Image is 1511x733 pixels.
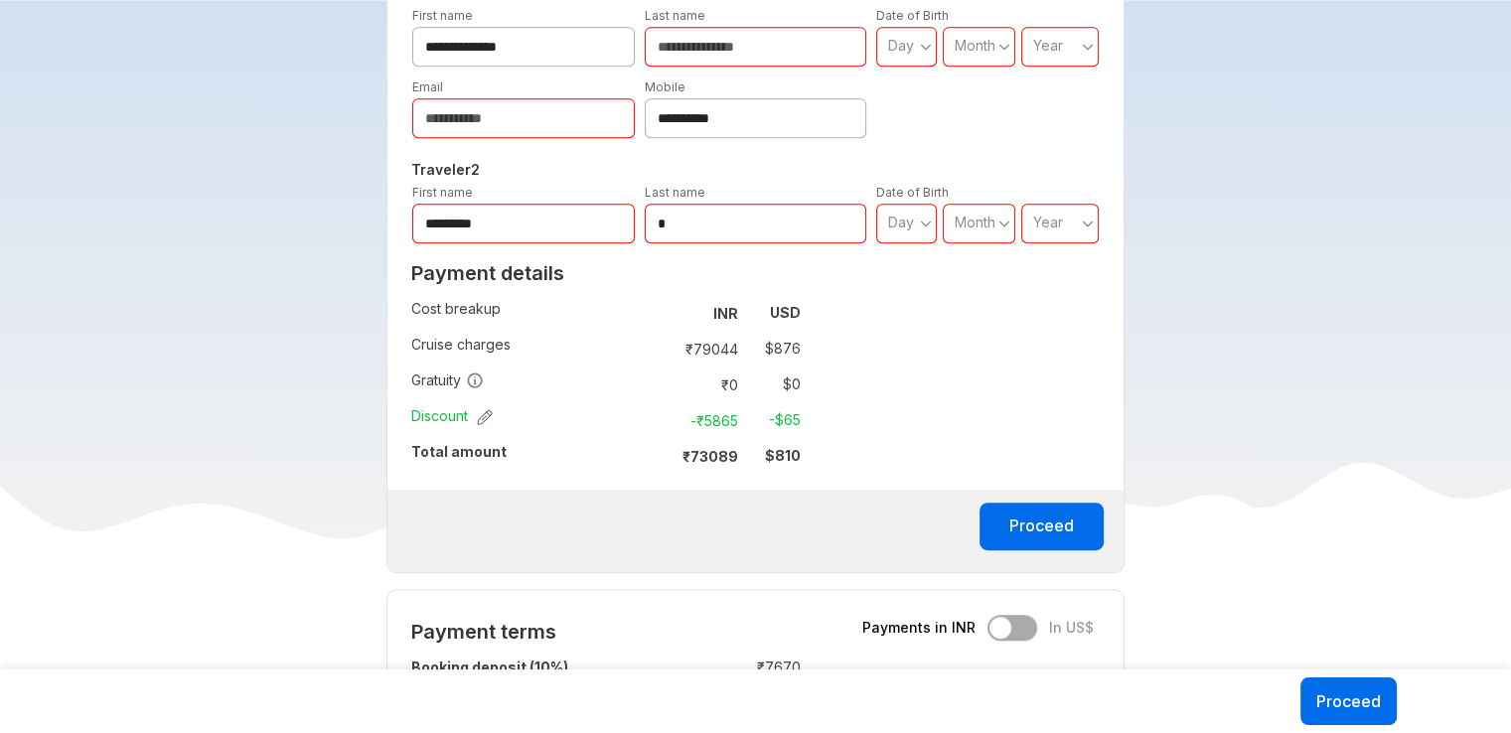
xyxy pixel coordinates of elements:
td: : [654,402,663,438]
label: First name [412,185,473,200]
svg: angle down [920,37,932,57]
span: Payments in INR [862,618,976,638]
button: Proceed [1300,677,1397,725]
label: Email [412,79,443,94]
svg: angle down [998,37,1010,57]
span: Month [955,37,995,54]
strong: USD [770,304,801,321]
h5: Traveler 2 [407,158,1104,182]
td: : [673,654,682,704]
label: Date of Birth [876,185,949,200]
button: Proceed [980,503,1104,550]
svg: angle down [1082,214,1094,233]
strong: $ 810 [765,447,801,464]
strong: Booking deposit (10%) [411,659,568,675]
td: : [654,331,663,366]
td: $ 0 [746,370,801,398]
label: Last name [645,8,705,23]
span: Gratuity [411,370,484,390]
strong: Total amount [411,443,507,460]
svg: angle down [1082,37,1094,57]
label: First name [412,8,473,23]
label: Last name [645,185,705,200]
td: ₹ 0 [663,370,746,398]
span: In US$ [1049,618,1094,638]
td: : [654,438,663,474]
td: -₹ 5865 [663,406,746,434]
svg: angle down [920,214,932,233]
td: -$ 65 [746,406,801,434]
span: Month [955,214,995,230]
h2: Payment terms [411,620,801,644]
label: Date of Birth [876,8,949,23]
strong: ₹ 73089 [682,448,738,465]
span: Year [1033,37,1063,54]
td: $ 876 [746,335,801,363]
td: ₹ 7670 [682,654,801,704]
td: : [654,366,663,402]
span: Discount [411,406,493,426]
td: ₹ 79044 [663,335,746,363]
td: Cost breakup [411,295,654,331]
span: Day [888,214,914,230]
strong: INR [713,305,738,322]
span: Day [888,37,914,54]
span: Year [1033,214,1063,230]
td: Cruise charges [411,331,654,366]
label: Mobile [645,79,685,94]
td: : [654,295,663,331]
svg: angle down [998,214,1010,233]
h2: Payment details [411,261,801,285]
